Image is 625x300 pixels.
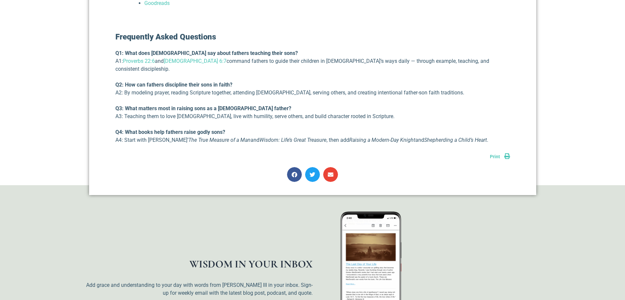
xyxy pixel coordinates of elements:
[490,154,510,159] a: Print
[115,129,225,135] strong: Q4: What books help fathers raise godly sons?
[86,281,313,297] p: Add grace and understanding to your day with words from [PERSON_NAME] III in your inbox. Sign-up ...
[115,32,216,41] strong: Frequently Asked Questions
[287,167,302,182] div: Share on facebook
[86,259,313,269] h1: WISDOM IN YOUR INBOX
[115,105,291,112] strong: Q3: What matters most in raising sons as a [DEMOGRAPHIC_DATA] father?
[115,82,232,88] strong: Q2: How can fathers discipline their sons in faith?
[115,128,510,144] p: A4: Start with [PERSON_NAME]’ and , then add and .
[259,137,326,143] em: Wisdom: Life’s Great Treasure
[164,58,227,64] a: [DEMOGRAPHIC_DATA] 6:7
[188,137,251,143] em: The True Measure of a Man
[115,49,510,73] p: A1: and command fathers to guide their children in [DEMOGRAPHIC_DATA]’s ways daily — through exam...
[323,167,338,182] div: Share on email
[424,137,487,143] em: Shepherding a Child’s Heart
[115,105,510,120] p: A3: Teaching them to love [DEMOGRAPHIC_DATA], live with humility, serve others, and build charact...
[115,50,298,56] strong: Q1: What does [DEMOGRAPHIC_DATA] say about fathers teaching their sons?
[349,137,415,143] em: Raising a Modern-Day Knight
[490,154,500,159] span: Print
[305,167,320,182] div: Share on twitter
[115,81,510,97] p: A2: By modeling prayer, reading Scripture together, attending [DEMOGRAPHIC_DATA], serving others,...
[123,58,155,64] a: Proverbs 22:6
